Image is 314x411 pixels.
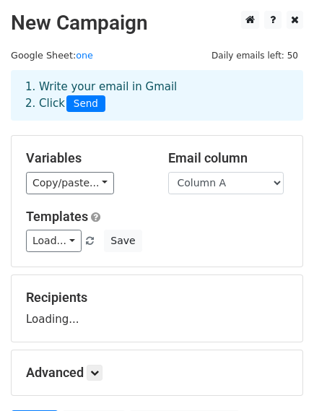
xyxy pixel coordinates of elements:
[206,50,303,61] a: Daily emails left: 50
[26,209,88,224] a: Templates
[26,230,82,252] a: Load...
[26,290,288,306] h5: Recipients
[11,11,303,35] h2: New Campaign
[11,50,93,61] small: Google Sheet:
[66,95,105,113] span: Send
[168,150,289,166] h5: Email column
[26,150,147,166] h5: Variables
[14,79,300,112] div: 1. Write your email in Gmail 2. Click
[26,172,114,194] a: Copy/paste...
[104,230,141,252] button: Save
[26,290,288,327] div: Loading...
[26,365,288,381] h5: Advanced
[206,48,303,64] span: Daily emails left: 50
[76,50,93,61] a: one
